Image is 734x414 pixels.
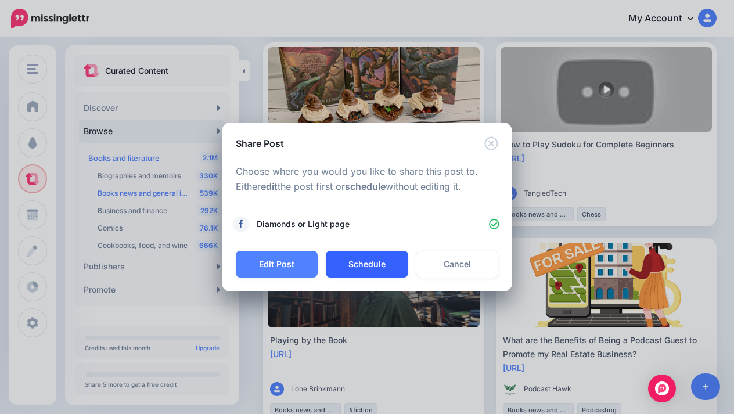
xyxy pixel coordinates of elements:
[257,217,489,231] span: Diamonds or Light page
[236,251,318,278] button: Edit Post
[261,181,278,192] b: edit
[233,216,501,232] a: Diamonds or Light page
[484,136,498,151] button: Close
[326,251,408,278] button: Schedule
[345,181,386,192] b: schedule
[236,136,284,150] h5: Share Post
[648,375,676,402] div: Open Intercom Messenger
[236,164,498,195] p: Choose where you would you like to share this post to. Either the post first or without editing it.
[416,251,498,278] a: Cancel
